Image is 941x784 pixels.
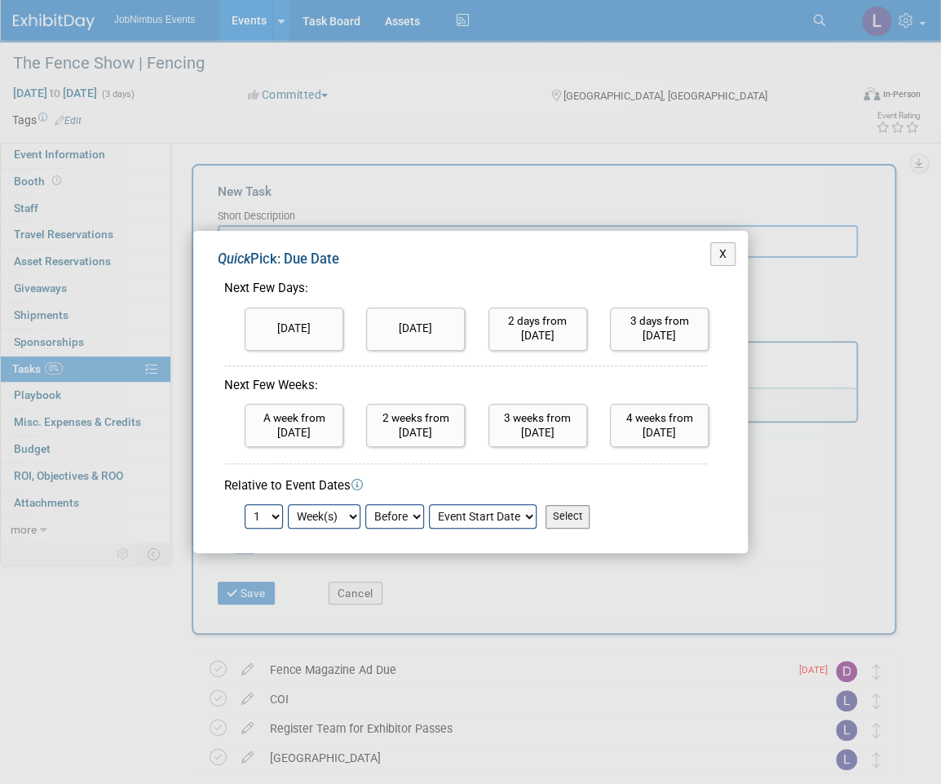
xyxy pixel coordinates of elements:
[224,477,707,494] div: Relative to Event Dates
[224,280,707,297] div: Next Few Days:
[218,250,723,269] div: Pick: Due Date
[710,242,736,266] button: X
[245,308,343,351] input: [DATE]
[546,505,590,528] input: Select
[9,7,629,23] body: Rich Text Area. Press ALT-0 for help.
[610,404,709,447] input: 4 weeks from [DATE]
[245,404,343,447] input: A week from [DATE]
[218,251,250,267] i: Quick
[366,308,465,351] input: [DATE]
[610,308,709,351] input: 3 days from [DATE]
[488,404,587,447] input: 3 weeks from [DATE]
[488,308,587,351] input: 2 days from [DATE]
[224,377,707,394] div: Next Few Weeks:
[366,404,465,447] input: 2 weeks from [DATE]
